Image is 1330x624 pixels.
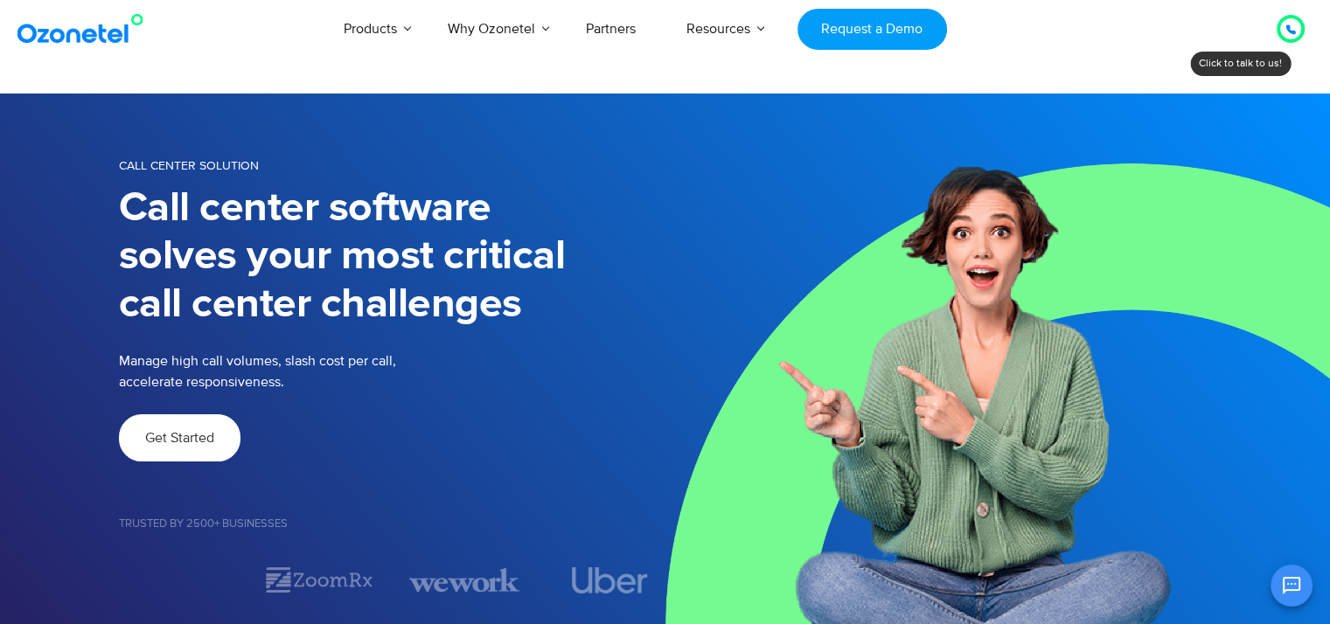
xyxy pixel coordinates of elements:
div: Image Carousel [119,565,665,595]
span: Get Started [145,431,214,445]
button: Open chat [1271,565,1313,607]
p: Manage high call volumes, slash cost per call, accelerate responsiveness. [119,350,512,392]
h1: Call center software solves your most critical call center challenges [119,184,665,329]
img: wework [409,565,519,595]
div: 4 / 7 [554,567,665,593]
a: Request a Demo [797,9,947,50]
img: zoomrx [264,565,374,595]
span: Call Center Solution [119,158,259,173]
h5: Trusted by 2500+ Businesses [119,518,665,530]
div: 3 / 7 [409,565,519,595]
div: 1 / 7 [119,570,229,591]
div: 2 / 7 [264,565,374,595]
img: uber [572,567,648,593]
a: Get Started [119,414,240,461]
